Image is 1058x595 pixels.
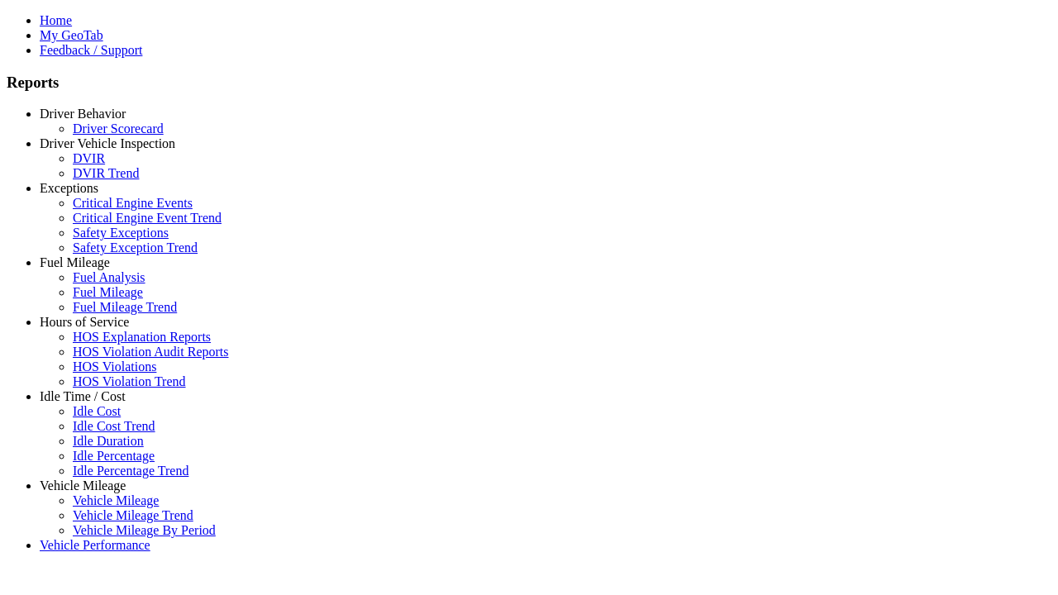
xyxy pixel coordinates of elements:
a: Idle Cost Trend [73,419,155,433]
a: Idle Percentage [73,449,155,463]
a: Critical Engine Event Trend [73,211,222,225]
h3: Reports [7,74,1051,92]
a: Home [40,13,72,27]
a: Fuel Mileage [40,255,110,269]
a: Vehicle Mileage By Period [73,523,216,537]
a: HOS Explanation Reports [73,330,211,344]
a: Vehicle Mileage [40,478,126,493]
a: My GeoTab [40,28,103,42]
a: Critical Engine Events [73,196,193,210]
a: Idle Percentage Trend [73,464,188,478]
a: Fuel Analysis [73,270,145,284]
a: Vehicle Performance [40,538,150,552]
a: HOS Violation Trend [73,374,186,388]
a: Fuel Mileage Trend [73,300,177,314]
a: Vehicle Mileage [73,493,159,507]
a: Vehicle Mileage Trend [73,508,193,522]
a: HOS Violation Audit Reports [73,345,229,359]
a: Driver Vehicle Inspection [40,136,175,150]
a: Fuel Mileage [73,285,143,299]
a: DVIR [73,151,105,165]
a: DVIR Trend [73,166,139,180]
a: Idle Time / Cost [40,389,126,403]
a: Safety Exception Trend [73,240,198,255]
a: Exceptions [40,181,98,195]
a: Safety Exceptions [73,226,169,240]
a: Idle Duration [73,434,144,448]
a: Hours of Service [40,315,129,329]
a: Driver Behavior [40,107,126,121]
a: Feedback / Support [40,43,142,57]
a: Driver Scorecard [73,121,164,136]
a: HOS Violations [73,359,156,374]
a: Idle Cost [73,404,121,418]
